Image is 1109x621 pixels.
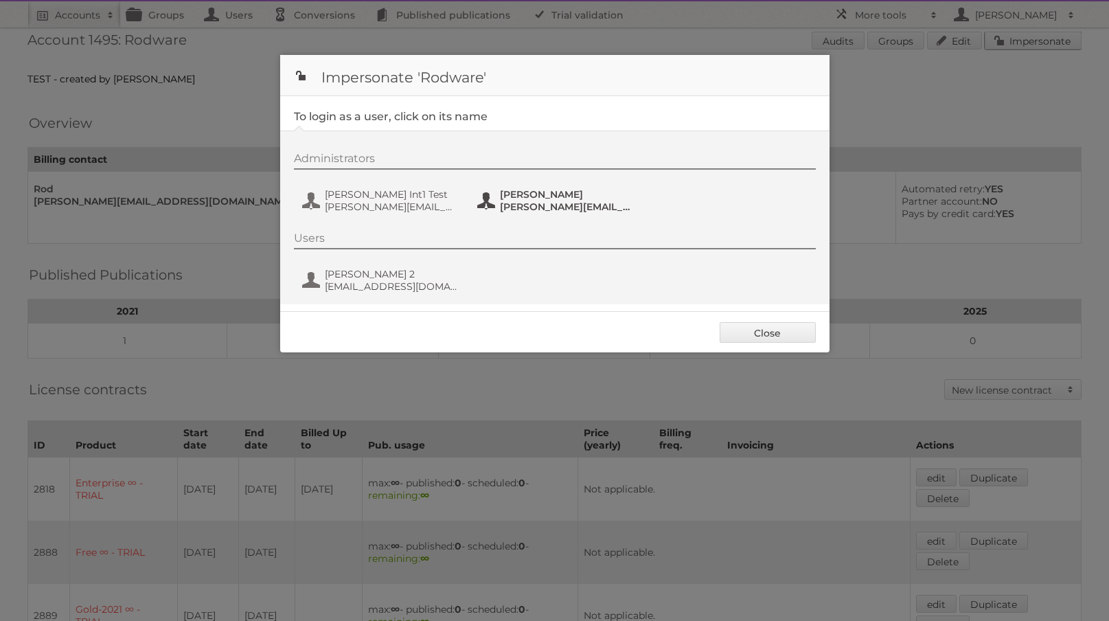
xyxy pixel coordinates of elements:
[294,152,816,170] div: Administrators
[294,110,488,123] legend: To login as a user, click on its name
[720,322,816,343] a: Close
[325,188,458,201] span: [PERSON_NAME] Int1 Test
[500,188,633,201] span: [PERSON_NAME]
[301,267,462,294] button: [PERSON_NAME] 2 [EMAIL_ADDRESS][DOMAIN_NAME]
[500,201,633,213] span: [PERSON_NAME][EMAIL_ADDRESS][DOMAIN_NAME]
[294,232,816,249] div: Users
[280,55,830,96] h1: Impersonate 'Rodware'
[325,268,458,280] span: [PERSON_NAME] 2
[476,187,637,214] button: [PERSON_NAME] [PERSON_NAME][EMAIL_ADDRESS][DOMAIN_NAME]
[301,187,462,214] button: [PERSON_NAME] Int1 Test [PERSON_NAME][EMAIL_ADDRESS][DOMAIN_NAME]
[325,280,458,293] span: [EMAIL_ADDRESS][DOMAIN_NAME]
[325,201,458,213] span: [PERSON_NAME][EMAIL_ADDRESS][DOMAIN_NAME]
